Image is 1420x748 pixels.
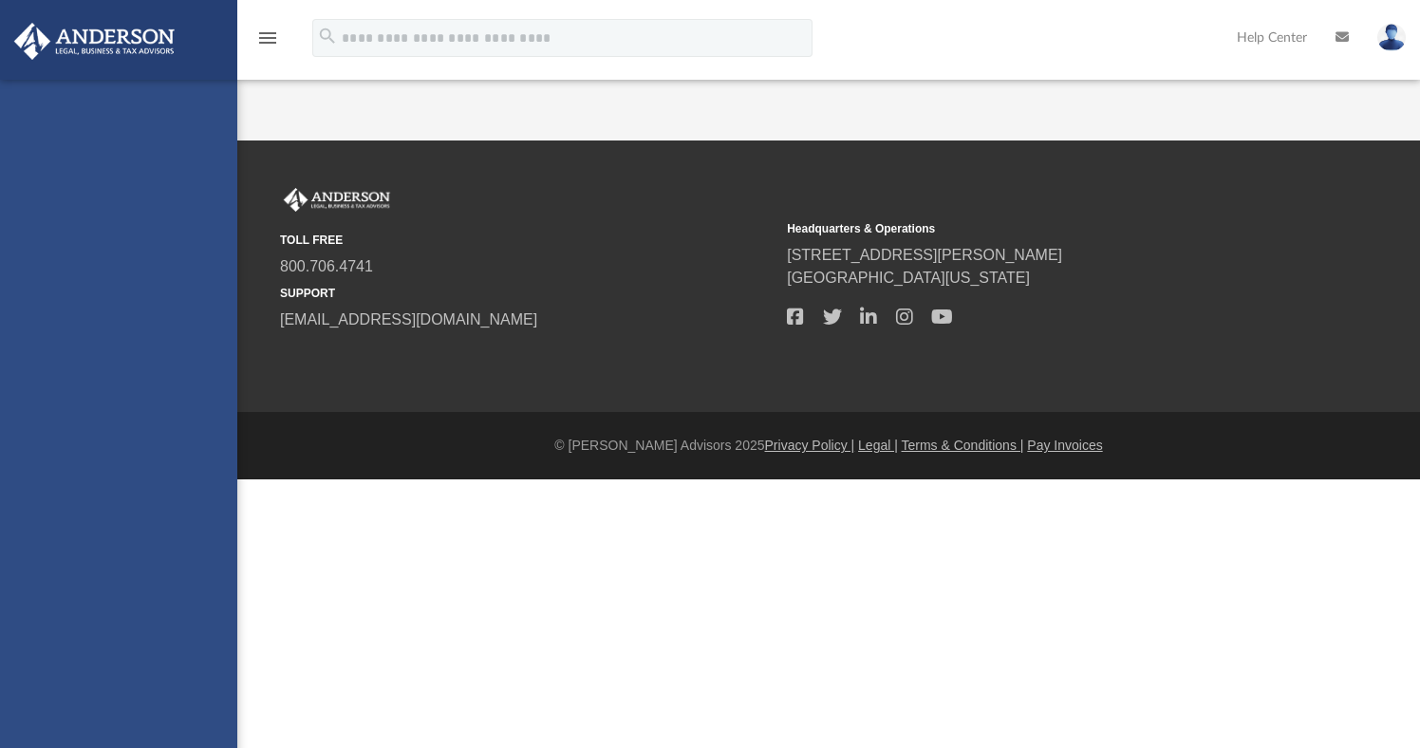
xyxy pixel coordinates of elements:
[787,220,1280,237] small: Headquarters & Operations
[902,438,1024,453] a: Terms & Conditions |
[280,232,774,249] small: TOLL FREE
[237,436,1420,456] div: © [PERSON_NAME] Advisors 2025
[280,285,774,302] small: SUPPORT
[1027,438,1102,453] a: Pay Invoices
[280,311,537,327] a: [EMAIL_ADDRESS][DOMAIN_NAME]
[280,258,373,274] a: 800.706.4741
[787,247,1062,263] a: [STREET_ADDRESS][PERSON_NAME]
[256,27,279,49] i: menu
[858,438,898,453] a: Legal |
[280,188,394,213] img: Anderson Advisors Platinum Portal
[9,23,180,60] img: Anderson Advisors Platinum Portal
[256,36,279,49] a: menu
[1377,24,1406,51] img: User Pic
[765,438,855,453] a: Privacy Policy |
[787,270,1030,286] a: [GEOGRAPHIC_DATA][US_STATE]
[317,26,338,47] i: search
